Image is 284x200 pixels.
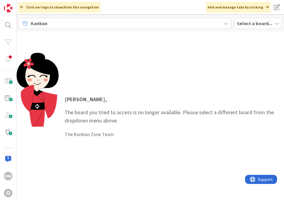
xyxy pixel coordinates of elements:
div: The Kanban Zone Team [65,131,278,138]
b: Select a board... [237,20,272,26]
div: Add and manage tabs by clicking [206,2,271,13]
span: Support [13,1,27,8]
span: Kanban [31,20,47,27]
img: Visit kanbanzone.com [4,4,12,12]
strong: [PERSON_NAME] , [65,96,107,103]
p: The board you tried to access is no longer available. Please select a different board from the dr... [65,95,278,125]
div: O [4,189,12,197]
div: BW [4,172,12,180]
div: Click our logo to show/hide this navigation [18,2,101,13]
